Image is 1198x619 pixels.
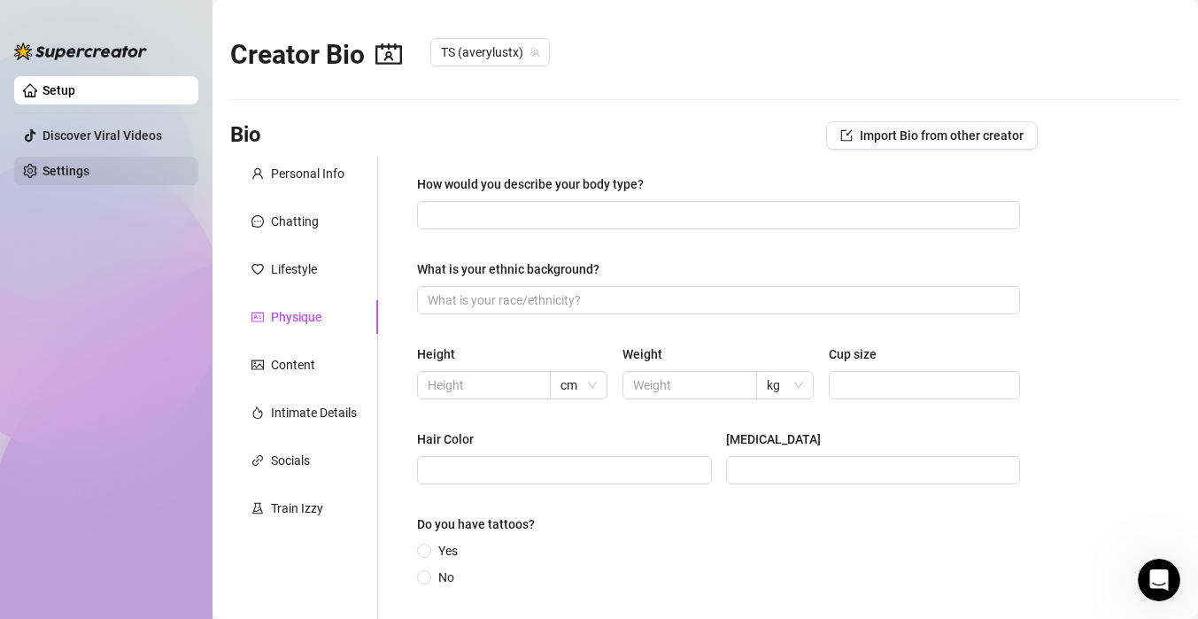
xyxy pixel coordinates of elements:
div: [MEDICAL_DATA] [726,429,821,449]
span: import [840,129,853,142]
span: picture [251,359,264,371]
span: TS (averylustx) [441,39,539,66]
input: Eye Color [737,460,1007,480]
a: Setup [43,83,75,97]
label: Cup size [829,344,889,364]
div: Intimate Details [271,403,357,422]
div: Lifestyle [271,259,317,279]
span: link [251,454,264,467]
span: fire [251,406,264,419]
input: What is your ethnic background? [428,290,1006,310]
label: Hair Color [417,429,486,449]
div: Socials [271,451,310,470]
div: Hair Color [417,429,474,449]
h2: Creator Bio [230,38,402,72]
input: Cup size [839,375,1006,395]
span: experiment [251,502,264,515]
input: Height [428,375,537,395]
input: Hair Color [428,460,698,480]
span: contacts [375,41,402,67]
span: message [251,215,264,228]
div: Train Izzy [271,499,323,518]
div: Cup size [829,344,877,364]
span: user [251,167,264,180]
div: Personal Info [271,164,344,183]
label: What is your ethnic background? [417,259,612,279]
span: heart [251,263,264,275]
span: team [529,47,540,58]
label: Height [417,344,468,364]
div: What is your ethnic background? [417,259,599,279]
input: How would you describe your body type? [428,205,1006,225]
span: kg [767,372,803,398]
span: idcard [251,311,264,323]
h3: Bio [230,121,261,150]
span: cm [560,372,597,398]
label: Weight [622,344,675,364]
a: Settings [43,164,89,178]
img: logo-BBDzfeDw.svg [14,43,147,60]
div: Content [271,355,315,375]
span: Yes [431,541,465,561]
iframe: Intercom live chat [1138,559,1180,601]
button: Import Bio from other creator [826,121,1038,150]
span: No [431,568,461,587]
div: How would you describe your body type? [417,174,644,194]
label: Do you have tattoos? [417,515,547,534]
div: Weight [622,344,662,364]
label: Eye Color [726,429,833,449]
div: Height [417,344,455,364]
div: Do you have tattoos? [417,515,535,534]
div: Chatting [271,212,319,231]
span: Import Bio from other creator [860,128,1024,143]
div: Physique [271,307,321,327]
a: Discover Viral Videos [43,128,162,143]
input: Weight [633,375,742,395]
label: How would you describe your body type? [417,174,656,194]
